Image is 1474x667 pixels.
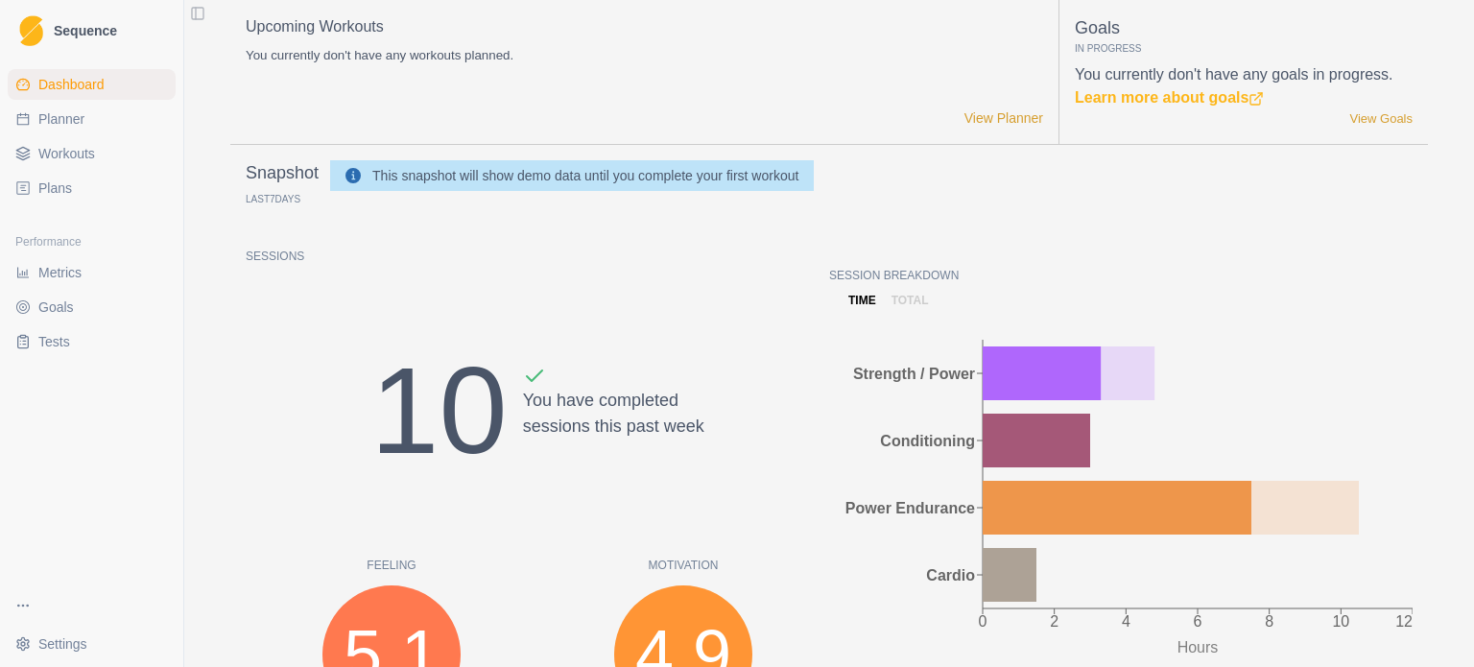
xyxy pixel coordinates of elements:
[1122,613,1130,630] tspan: 4
[270,194,275,204] span: 7
[38,179,72,198] span: Plans
[926,566,975,583] tspan: Cardio
[1075,89,1264,106] a: Learn more about goals
[246,248,829,265] p: Sessions
[38,75,105,94] span: Dashboard
[372,164,798,187] div: This snapshot will show demo data until you complete your first workout
[8,173,176,203] a: Plans
[19,15,43,47] img: Logo
[979,613,987,630] tspan: 0
[8,8,176,54] a: LogoSequence
[54,24,117,37] span: Sequence
[8,629,176,659] button: Settings
[38,263,82,282] span: Metrics
[38,109,84,129] span: Planner
[8,257,176,288] a: Metrics
[537,557,829,574] p: Motivation
[829,267,1413,284] p: Session Breakdown
[246,194,300,204] p: Last Days
[853,365,975,381] tspan: Strength / Power
[8,104,176,134] a: Planner
[1075,15,1413,41] p: Goals
[523,365,704,503] div: You have completed sessions this past week
[1194,613,1202,630] tspan: 6
[1075,41,1413,56] p: In Progress
[1050,613,1058,630] tspan: 2
[246,557,537,574] p: Feeling
[38,144,95,163] span: Workouts
[880,432,975,448] tspan: Conditioning
[8,138,176,169] a: Workouts
[38,298,74,317] span: Goals
[1265,613,1273,630] tspan: 8
[848,292,876,309] p: time
[370,319,507,503] div: 10
[1177,639,1219,655] tspan: Hours
[964,108,1043,129] a: View Planner
[845,499,975,515] tspan: Power Endurance
[8,326,176,357] a: Tests
[246,46,1043,65] p: You currently don't have any workouts planned.
[1332,613,1349,630] tspan: 10
[246,160,319,186] p: Snapshot
[1349,109,1413,129] a: View Goals
[8,69,176,100] a: Dashboard
[246,15,1043,38] p: Upcoming Workouts
[1075,63,1413,109] p: You currently don't have any goals in progress.
[1395,613,1413,630] tspan: 12
[38,332,70,351] span: Tests
[8,226,176,257] div: Performance
[892,292,929,309] p: total
[8,292,176,322] a: Goals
